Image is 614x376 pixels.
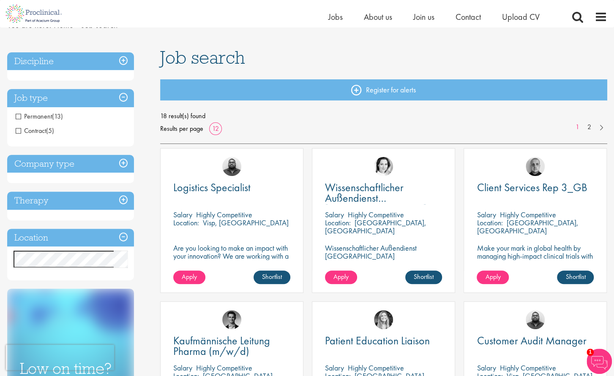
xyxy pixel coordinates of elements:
a: Wissenschaftlicher Außendienst [GEOGRAPHIC_DATA] [325,182,442,203]
span: Apply [333,272,349,281]
span: Wissenschaftlicher Außendienst [GEOGRAPHIC_DATA] [325,180,427,216]
span: Contract [16,126,54,135]
span: Salary [173,210,192,219]
p: Are you looking to make an impact with your innovation? We are working with a well-established ph... [173,244,290,284]
img: Ashley Bennett [222,157,241,176]
span: (5) [46,126,54,135]
a: Apply [477,271,509,284]
a: Client Services Rep 3_GB [477,182,594,193]
span: Salary [477,210,496,219]
a: 2 [583,122,595,132]
a: 1 [571,122,584,132]
a: Shortlist [254,271,290,284]
span: Salary [325,363,344,373]
a: Join us [413,11,434,22]
p: [GEOGRAPHIC_DATA], [GEOGRAPHIC_DATA] [325,218,426,235]
p: Highly Competitive [348,210,404,219]
p: Visp, [GEOGRAPHIC_DATA] [203,218,289,227]
p: Highly Competitive [499,210,556,219]
p: Wissenschaftlicher Außendienst [GEOGRAPHIC_DATA] [325,244,442,260]
span: 1 [587,349,594,356]
span: Salary [477,363,496,373]
p: Highly Competitive [499,363,556,373]
p: Highly Competitive [196,363,252,373]
h3: Job type [7,89,134,107]
p: [GEOGRAPHIC_DATA], [GEOGRAPHIC_DATA] [477,218,578,235]
span: Kaufmännische Leitung Pharma (m/w/d) [173,333,270,358]
iframe: reCAPTCHA [6,345,114,370]
span: Apply [182,272,197,281]
span: Location: [173,218,199,227]
span: (13) [52,112,63,121]
a: Contact [456,11,481,22]
span: Patient Education Liaison [325,333,430,348]
span: Permanent [16,112,63,121]
img: Chatbot [587,349,612,374]
h3: Discipline [7,52,134,70]
p: Highly Competitive [196,210,252,219]
a: Customer Audit Manager [477,335,594,346]
img: Greta Prestel [374,157,393,176]
span: Job search [160,46,245,69]
a: Patient Education Liaison [325,335,442,346]
img: Harry Budge [526,157,545,176]
a: 12 [209,124,222,133]
img: Ashley Bennett [526,310,545,329]
span: Permanent [16,112,52,121]
a: Logistics Specialist [173,182,290,193]
span: Customer Audit Manager [477,333,586,348]
span: 18 result(s) found [160,110,607,122]
span: Logistics Specialist [173,180,251,195]
h3: Location [7,229,134,247]
span: Salary [325,210,344,219]
h3: Company type [7,155,134,173]
span: Results per page [160,122,203,135]
h3: Therapy [7,192,134,210]
a: Apply [173,271,205,284]
p: Highly Competitive [348,363,404,373]
a: Register for alerts [160,79,607,100]
a: Shortlist [557,271,594,284]
span: Location: [477,218,502,227]
a: Apply [325,271,357,284]
span: Salary [173,363,192,373]
a: About us [364,11,392,22]
span: Contract [16,126,46,135]
a: Upload CV [502,11,540,22]
img: Manon Fuller [374,310,393,329]
a: Kaufmännische Leitung Pharma (m/w/d) [173,335,290,357]
span: Apply [485,272,500,281]
a: Jobs [328,11,343,22]
span: Client Services Rep 3_GB [477,180,587,195]
a: Shortlist [405,271,442,284]
span: Location: [325,218,351,227]
p: Make your mark in global health by managing high-impact clinical trials with a leading CRO. [477,244,594,268]
img: Max Slevogt [222,310,241,329]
